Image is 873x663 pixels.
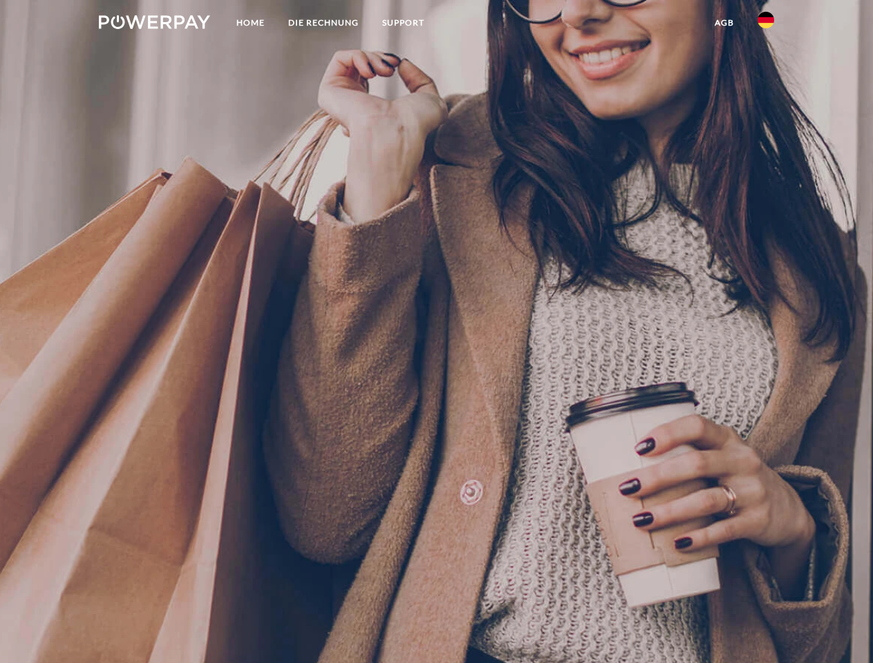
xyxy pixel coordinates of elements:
[370,10,436,35] a: SUPPORT
[99,15,210,29] img: logo-powerpay-white.svg
[225,10,276,35] a: Home
[758,12,774,28] img: de
[276,10,370,35] a: DIE RECHNUNG
[703,10,746,35] a: agb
